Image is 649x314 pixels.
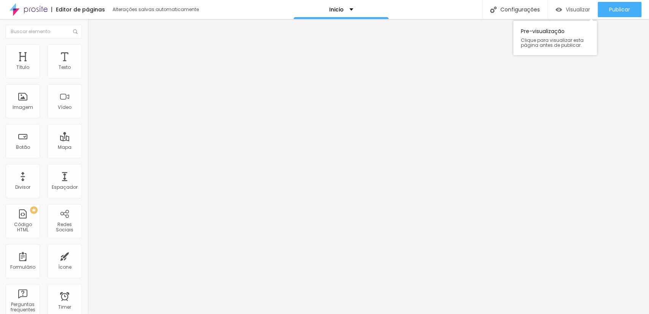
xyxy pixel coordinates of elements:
div: Timer [58,304,71,310]
div: Perguntas frequentes [8,302,38,313]
div: Pre-visualização [513,21,597,55]
input: Buscar elemento [6,25,82,38]
iframe: Editor [87,19,649,314]
div: Texto [59,65,71,70]
div: Mapa [58,145,71,150]
div: Título [16,65,29,70]
img: view-1.svg [555,6,562,13]
img: Icone [73,29,78,34]
div: Divisor [15,185,30,190]
div: Vídeo [58,105,71,110]
div: Espaçador [52,185,78,190]
div: Editor de páginas [51,7,105,12]
div: Imagem [13,105,33,110]
div: Ícone [58,265,71,270]
button: Publicar [598,2,641,17]
div: Formulário [10,265,35,270]
div: Código HTML [8,222,38,233]
div: Botão [16,145,30,150]
span: Publicar [609,6,630,13]
button: Visualizar [548,2,598,17]
span: Clique para visualizar esta página antes de publicar. [521,38,589,48]
span: Visualizar [566,6,590,13]
img: Icone [490,6,497,13]
div: Redes Sociais [49,222,79,233]
p: Inicio [329,7,344,12]
div: Alterações salvas automaticamente [113,7,200,12]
